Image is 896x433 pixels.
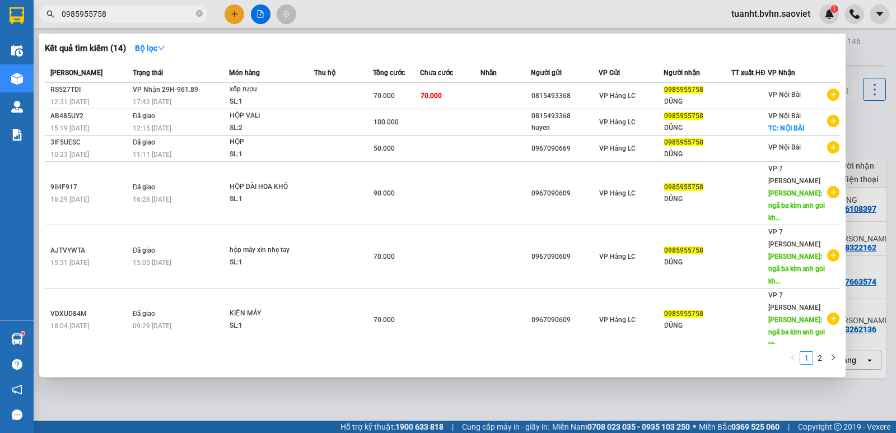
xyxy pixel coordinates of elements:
span: Đã giao [133,112,156,120]
span: VP Nhận 29H-961.89 [133,86,198,94]
span: 70.000 [374,316,395,324]
span: [PERSON_NAME]: ngã ba kim anh goi kh... [768,316,825,348]
span: 15:05 [DATE] [133,259,171,267]
img: logo-vxr [10,7,24,24]
span: plus-circle [827,89,839,101]
div: SL: 2 [230,122,314,134]
button: right [827,351,840,365]
div: HỘP [230,136,314,148]
span: question-circle [12,359,22,370]
img: solution-icon [11,129,23,141]
div: SL: 1 [230,320,314,332]
div: huyen [531,122,598,134]
span: Món hàng [229,69,260,77]
span: Đã giao [133,183,156,191]
div: 0967090609 [531,188,598,199]
span: Người nhận [664,69,700,77]
span: Đã giao [133,246,156,254]
div: hộp máy xin nhẹ tay [230,244,314,257]
span: plus-circle [827,115,839,127]
span: 0985955758 [664,246,703,254]
span: left [790,354,796,361]
span: VP Nội Bài [768,112,801,120]
span: 0985955758 [664,86,703,94]
span: 0985955758 [664,112,703,120]
div: HỘP VALI [230,110,314,122]
div: 0967090609 [531,251,598,263]
img: warehouse-icon [11,45,23,57]
span: VP Hàng LC [599,118,636,126]
span: VP Nội Bài [768,143,801,151]
img: warehouse-icon [11,73,23,85]
span: 12:31 [DATE] [50,98,89,106]
span: 0985955758 [664,138,703,146]
span: Đã giao [133,138,156,146]
span: Thu hộ [314,69,335,77]
span: 16:29 [DATE] [50,195,89,203]
div: 0815493368 [531,90,598,102]
span: 70.000 [374,92,395,100]
span: 15:19 [DATE] [50,124,89,132]
span: 17:43 [DATE] [133,98,171,106]
span: 16:28 [DATE] [133,195,171,203]
span: 70.000 [374,253,395,260]
span: VP Hàng LC [599,92,636,100]
div: 9II4F917 [50,181,129,193]
img: warehouse-icon [11,333,23,345]
span: plus-circle [827,249,839,262]
li: 1 [800,351,813,365]
span: VP 7 [PERSON_NAME] [768,165,820,185]
span: 90.000 [374,189,395,197]
img: warehouse-icon [11,101,23,113]
div: AJTVYWTA [50,245,129,257]
span: [PERSON_NAME] [50,69,102,77]
h3: Kết quả tìm kiếm ( 14 ) [45,43,126,54]
span: Nhãn [480,69,497,77]
div: DŨNG [664,257,731,268]
div: DŨNG [664,122,731,134]
span: 100.000 [374,118,399,126]
span: 18:04 [DATE] [50,322,89,330]
span: close-circle [196,10,203,17]
div: AB485UY2 [50,110,129,122]
span: 0985955758 [664,310,703,318]
span: Người gửi [531,69,562,77]
li: Next Page [827,351,840,365]
span: notification [12,384,22,395]
span: 70.000 [421,92,442,100]
a: 1 [800,352,813,364]
div: DŨNG [664,148,731,160]
span: [PERSON_NAME]: ngã ba kim anh goi kh... [768,253,825,285]
span: down [157,44,165,52]
li: Previous Page [786,351,800,365]
span: VP Hàng LC [599,145,636,152]
span: 10:23 [DATE] [50,151,89,159]
div: SL: 1 [230,193,314,206]
div: 0967090669 [531,143,598,155]
span: Tổng cước [373,69,405,77]
div: VDXUD84M [50,308,129,320]
div: 0815493368 [531,110,598,122]
button: left [786,351,800,365]
div: 0967090609 [531,314,598,326]
div: SL: 1 [230,257,314,269]
div: KIỆN MÁY [230,308,314,320]
div: DŨNG [664,96,731,108]
span: Đã giao [133,310,156,318]
span: 15:31 [DATE] [50,259,89,267]
sup: 1 [21,332,25,335]
span: TC: NỘI BÀI [768,124,804,132]
span: 11:11 [DATE] [133,151,171,159]
span: plus-circle [827,186,839,198]
span: 09:29 [DATE] [133,322,171,330]
span: VP Hàng LC [599,316,636,324]
input: Tìm tên, số ĐT hoặc mã đơn [62,8,194,20]
span: 50.000 [374,145,395,152]
strong: Bộ lọc [135,44,165,53]
span: VP Hàng LC [599,189,636,197]
div: HỘP DÀI HOA KHÔ [230,181,314,193]
button: Bộ lọcdown [126,39,174,57]
span: VP Nội Bài [768,91,801,99]
span: Trạng thái [133,69,163,77]
span: VP 7 [PERSON_NAME] [768,291,820,311]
